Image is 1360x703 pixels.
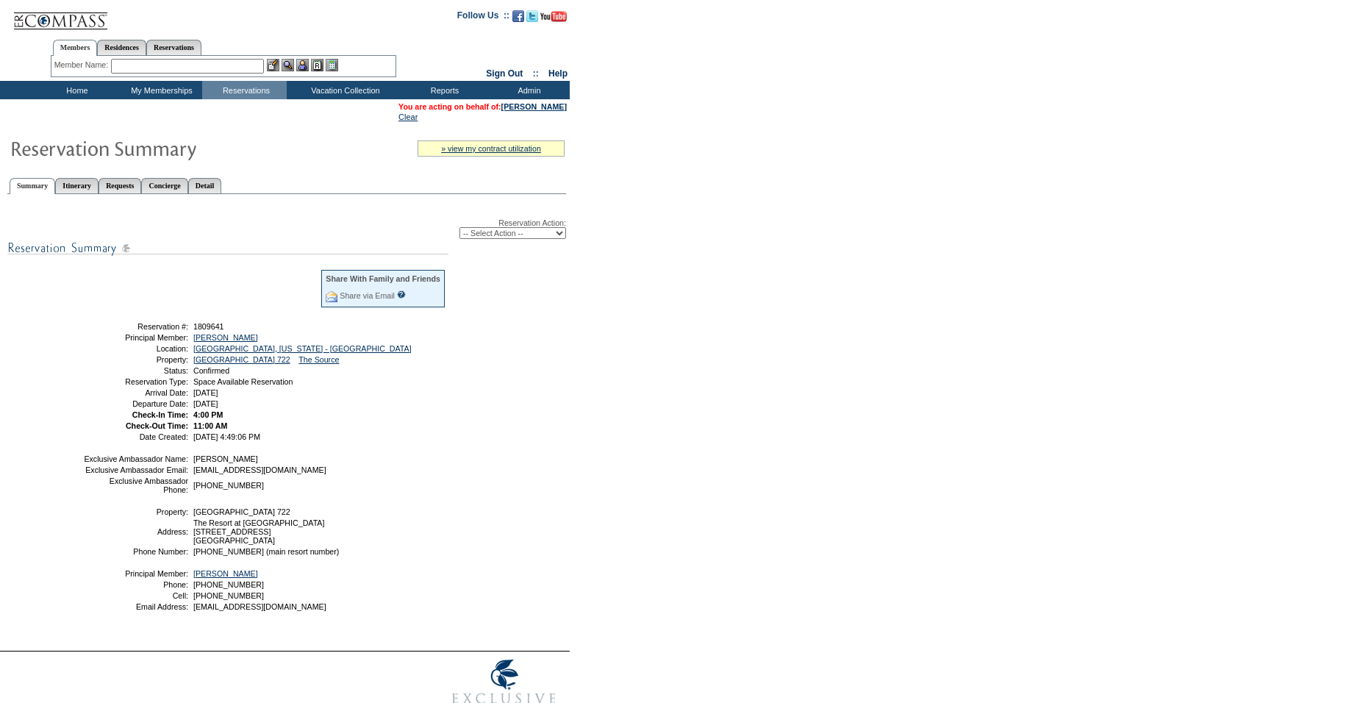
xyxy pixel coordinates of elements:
span: The Resort at [GEOGRAPHIC_DATA] [STREET_ADDRESS] [GEOGRAPHIC_DATA] [193,518,324,545]
img: subTtlResSummary.gif [7,239,448,257]
a: [GEOGRAPHIC_DATA], [US_STATE] - [GEOGRAPHIC_DATA] [193,344,412,353]
a: The Source [298,355,339,364]
td: Principal Member: [83,569,188,578]
a: Concierge [141,178,187,193]
span: 4:00 PM [193,410,223,419]
input: What is this? [397,290,406,299]
img: Impersonate [296,59,309,71]
a: » view my contract utilization [441,144,541,153]
div: Share With Family and Friends [326,274,440,283]
td: Arrival Date: [83,388,188,397]
td: Property: [83,355,188,364]
a: [GEOGRAPHIC_DATA] 722 [193,355,290,364]
td: Home [33,81,118,99]
td: Phone: [83,580,188,589]
a: Reservations [146,40,201,55]
img: b_edit.gif [267,59,279,71]
a: Detail [188,178,222,193]
td: Status: [83,366,188,375]
span: [EMAIL_ADDRESS][DOMAIN_NAME] [193,602,326,611]
td: Reservation Type: [83,377,188,386]
img: View [282,59,294,71]
img: Subscribe to our YouTube Channel [540,11,567,22]
td: Phone Number: [83,547,188,556]
span: [DATE] [193,399,218,408]
td: Property: [83,507,188,516]
span: [PHONE_NUMBER] [193,580,264,589]
span: [PHONE_NUMBER] [193,481,264,490]
a: Follow us on Twitter [526,15,538,24]
td: Cell: [83,591,188,600]
span: [EMAIL_ADDRESS][DOMAIN_NAME] [193,465,326,474]
img: b_calculator.gif [326,59,338,71]
span: 11:00 AM [193,421,227,430]
strong: Check-Out Time: [126,421,188,430]
a: Requests [99,178,141,193]
td: Follow Us :: [457,9,509,26]
td: Address: [83,518,188,545]
td: Exclusive Ambassador Phone: [83,477,188,494]
td: Vacation Collection [287,81,401,99]
span: Confirmed [193,366,229,375]
span: You are acting on behalf of: [398,102,567,111]
td: Exclusive Ambassador Name: [83,454,188,463]
a: Itinerary [55,178,99,193]
a: Become our fan on Facebook [512,15,524,24]
span: [PHONE_NUMBER] [193,591,264,600]
td: Admin [485,81,570,99]
a: [PERSON_NAME] [193,569,258,578]
strong: Check-In Time: [132,410,188,419]
td: Location: [83,344,188,353]
td: Reservation #: [83,322,188,331]
td: Departure Date: [83,399,188,408]
span: [DATE] 4:49:06 PM [193,432,260,441]
a: Summary [10,178,55,194]
td: Reports [401,81,485,99]
a: Share via Email [340,291,395,300]
img: Reservations [311,59,323,71]
td: Date Created: [83,432,188,441]
a: [PERSON_NAME] [193,333,258,342]
span: Space Available Reservation [193,377,293,386]
a: Help [548,68,568,79]
td: Reservations [202,81,287,99]
span: 1809641 [193,322,224,331]
td: Principal Member: [83,333,188,342]
td: Email Address: [83,602,188,611]
td: My Memberships [118,81,202,99]
img: Reservaton Summary [10,133,304,163]
a: Clear [398,113,418,121]
img: Follow us on Twitter [526,10,538,22]
a: Sign Out [486,68,523,79]
a: [PERSON_NAME] [501,102,567,111]
a: Subscribe to our YouTube Channel [540,15,567,24]
div: Member Name: [54,59,111,71]
a: Members [53,40,98,56]
div: Reservation Action: [7,218,566,239]
span: [PERSON_NAME] [193,454,258,463]
img: Become our fan on Facebook [512,10,524,22]
span: [DATE] [193,388,218,397]
span: [GEOGRAPHIC_DATA] 722 [193,507,290,516]
span: [PHONE_NUMBER] (main resort number) [193,547,339,556]
a: Residences [97,40,146,55]
span: :: [533,68,539,79]
td: Exclusive Ambassador Email: [83,465,188,474]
